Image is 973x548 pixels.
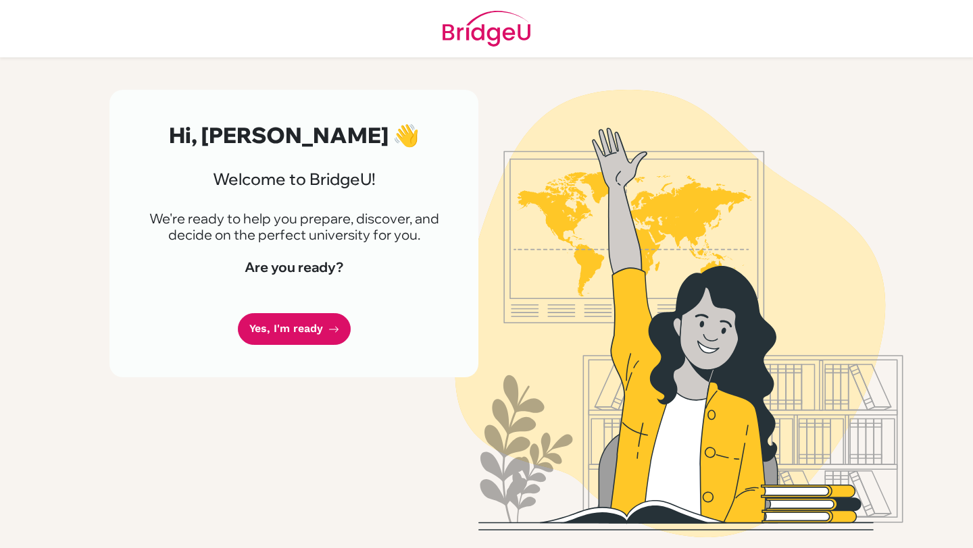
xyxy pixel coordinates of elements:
h4: Are you ready? [142,259,446,275]
h2: Hi, [PERSON_NAME] 👋 [142,122,446,148]
h3: Welcome to BridgeU! [142,169,446,189]
p: We're ready to help you prepare, discover, and decide on the perfect university for you. [142,211,446,243]
a: Yes, I'm ready [238,313,351,345]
